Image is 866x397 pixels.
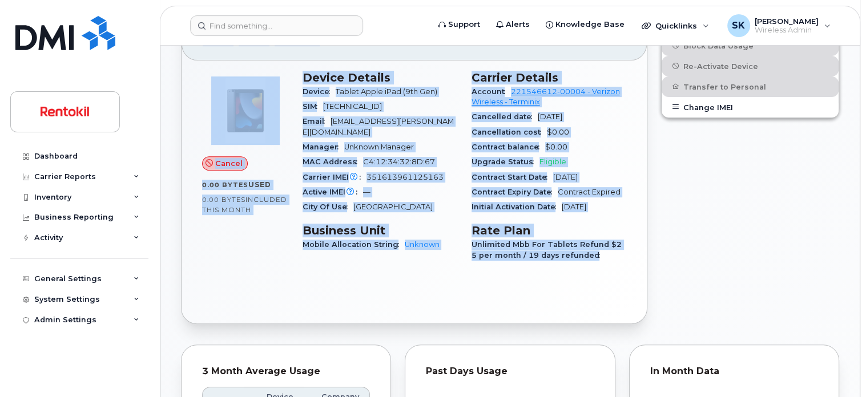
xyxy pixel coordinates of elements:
span: SIM [303,102,323,111]
iframe: Messenger Launcher [816,347,857,388]
span: Eligible [539,157,566,166]
span: Alerts [506,19,530,30]
span: [TECHNICAL_ID] [323,102,382,111]
span: [DATE] [562,202,586,211]
button: Change IMEI [662,97,839,118]
a: Support [430,13,488,36]
a: Alerts [488,13,538,36]
div: Sandra Knight [719,14,839,37]
span: Contract Start Date [472,173,553,181]
span: Contract Expired [558,188,621,196]
h3: Rate Plan [472,224,627,237]
span: MAC Address [303,157,363,166]
span: [PERSON_NAME] [755,17,819,26]
a: 221546612-00004 - Verizon Wireless - Terminix [472,87,620,106]
span: Manager [303,143,344,151]
span: Cancellation cost [472,128,547,136]
span: Cancelled date [472,112,538,121]
span: Cancel [215,158,243,169]
a: Knowledge Base [538,13,633,36]
div: Past Days Usage [426,366,594,377]
div: In Month Data [650,366,818,377]
span: Unlimited Mbb For Tablets Refund $25 per month / 19 days refunded [472,240,622,259]
span: [GEOGRAPHIC_DATA] [353,202,433,211]
span: — [363,188,370,196]
img: image20231002-3703462-17fd4bd.jpeg [211,76,280,145]
h3: Business Unit [303,224,458,237]
span: Contract Expiry Date [472,188,558,196]
span: Initial Activation Date [472,202,562,211]
a: Unknown [405,240,440,249]
span: Active IMEI [303,188,363,196]
span: Quicklinks [655,21,697,30]
span: Device [303,87,336,96]
span: SK [732,19,745,33]
span: Email [303,117,331,125]
span: Support [448,19,480,30]
span: Re-Activate Device [683,62,758,70]
span: included this month [202,195,287,214]
div: Quicklinks [634,14,717,37]
span: Carrier IMEI [303,173,366,181]
span: $0.00 [547,128,569,136]
span: Contract balance [472,143,545,151]
span: Tablet Apple iPad (9th Gen) [336,87,437,96]
span: used [248,180,271,189]
h3: Device Details [303,71,458,84]
span: 351613961125163 [366,173,444,181]
button: Re-Activate Device [662,56,839,76]
span: Mobile Allocation String [303,240,405,249]
span: [DATE] [538,112,562,121]
span: C4:12:34:32:8D:67 [363,157,435,166]
div: 3 Month Average Usage [202,366,370,377]
span: Wireless Admin [755,26,819,35]
span: 0.00 Bytes [202,196,245,204]
span: Knowledge Base [555,19,625,30]
input: Find something... [190,15,363,36]
span: [EMAIL_ADDRESS][PERSON_NAME][DOMAIN_NAME] [303,117,454,136]
button: Transfer to Personal [662,76,839,97]
span: $0.00 [545,143,567,151]
span: City Of Use [303,202,353,211]
span: Account [472,87,511,96]
span: [DATE] [553,173,578,181]
span: Upgrade Status [472,157,539,166]
span: 0.00 Bytes [202,181,248,189]
h3: Carrier Details [472,71,627,84]
span: Unknown Manager [344,143,414,151]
